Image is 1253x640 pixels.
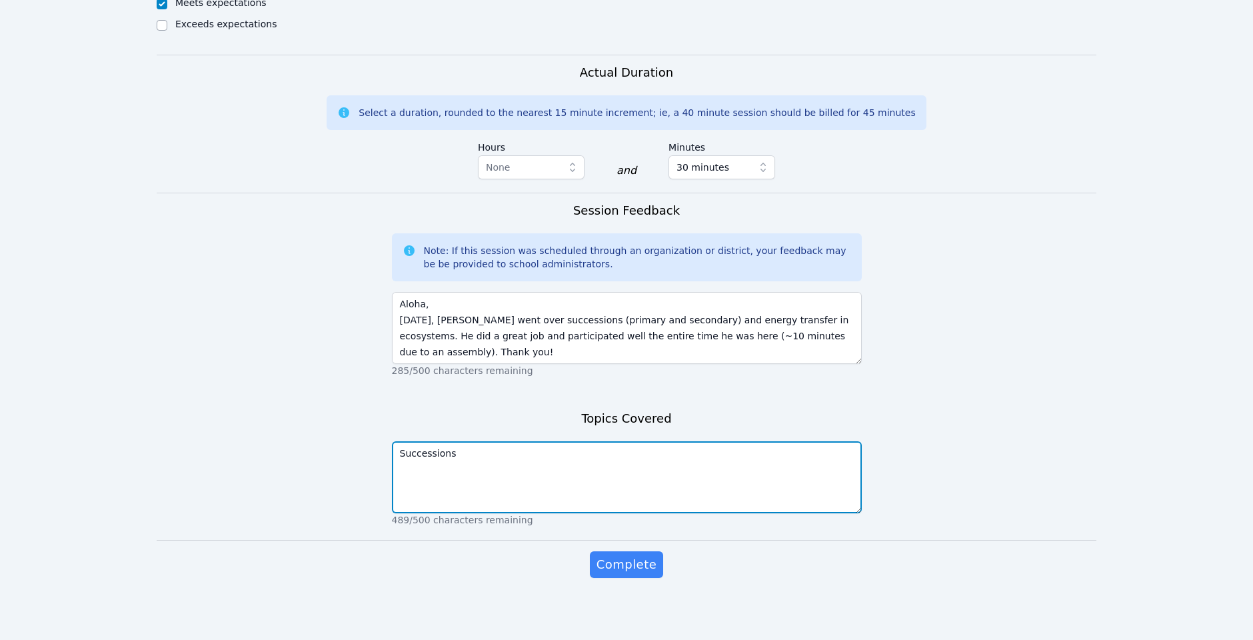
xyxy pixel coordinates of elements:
[478,135,585,155] label: Hours
[668,135,775,155] label: Minutes
[590,551,663,578] button: Complete
[392,292,862,364] textarea: Aloha, [DATE], [PERSON_NAME] went over successions (primary and secondary) and energy transfer in...
[676,159,729,175] span: 30 minutes
[392,364,862,377] p: 285/500 characters remaining
[478,155,585,179] button: None
[580,63,673,82] h3: Actual Duration
[175,19,277,29] label: Exceeds expectations
[392,513,862,527] p: 489/500 characters remaining
[359,106,915,119] div: Select a duration, rounded to the nearest 15 minute increment; ie, a 40 minute session should be ...
[573,201,680,220] h3: Session Feedback
[392,441,862,513] textarea: Successions
[424,244,851,271] div: Note: If this session was scheduled through an organization or district, your feedback may be be ...
[486,162,511,173] span: None
[668,155,775,179] button: 30 minutes
[617,163,636,179] div: and
[581,409,671,428] h3: Topics Covered
[597,555,656,574] span: Complete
